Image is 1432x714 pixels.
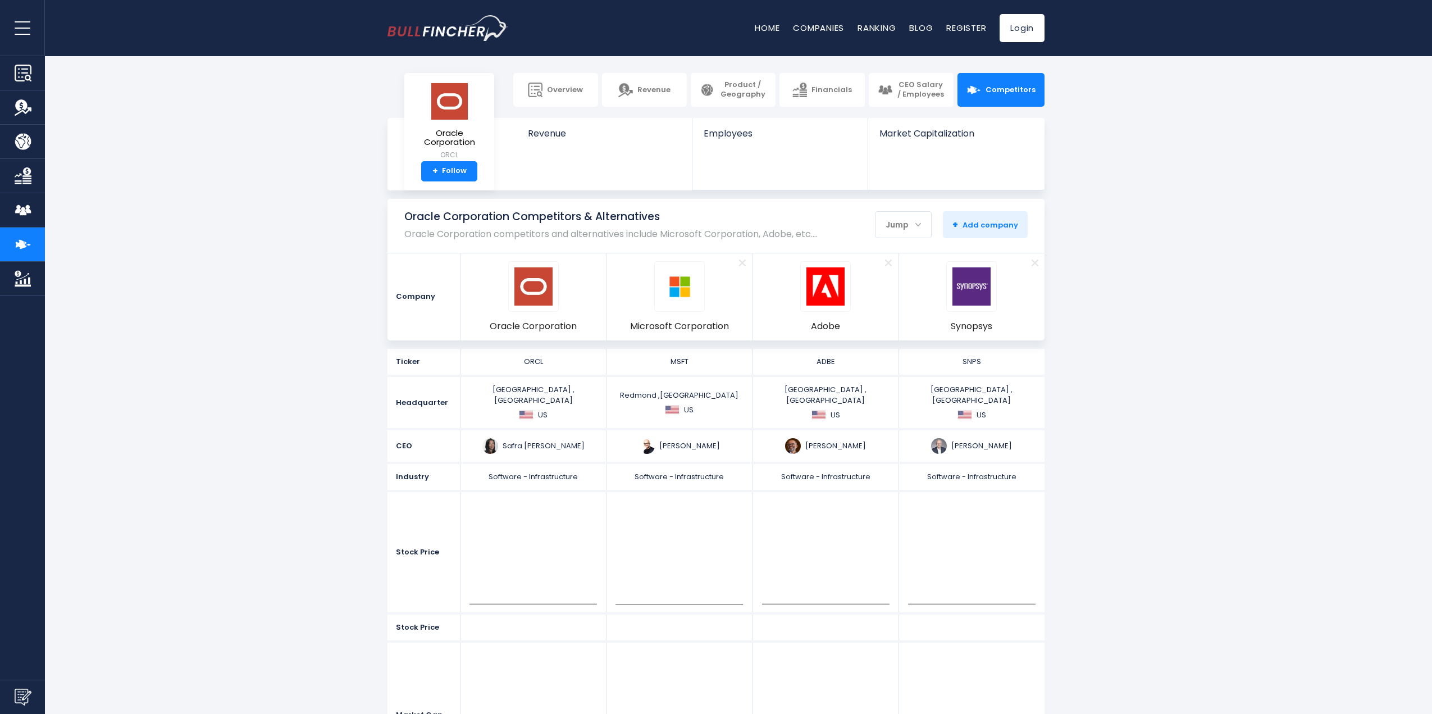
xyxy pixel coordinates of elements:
[387,615,460,640] div: Stock Price
[957,73,1045,107] a: Competitors
[387,15,508,41] a: Go to homepage
[547,85,583,95] span: Overview
[868,118,1043,158] a: Market Capitalization
[464,500,603,612] svg: gh
[831,410,840,420] span: US
[879,128,1032,139] span: Market Capitalization
[879,253,899,273] a: Remove
[517,118,692,158] a: Revenue
[785,438,801,454] img: shantanu-narayen.jpg
[635,471,724,482] span: Software - Infrastructure
[684,405,694,415] span: US
[432,166,438,176] strong: +
[1000,14,1045,42] a: Login
[811,85,852,95] span: Financials
[464,357,603,367] div: ORCL
[909,22,933,34] a: Blog
[538,410,548,420] span: US
[387,377,460,428] div: Headquarter
[610,438,749,454] div: [PERSON_NAME]
[513,73,598,107] a: Overview
[514,267,553,306] img: ORCL logo
[490,261,577,333] a: ORCL logo Oracle Corporation
[421,161,477,181] a: +Follow
[660,267,699,306] img: MSFT logo
[756,500,895,612] svg: gh
[719,80,767,99] span: Product / Geography
[691,73,776,107] a: Product / Geography
[610,390,749,415] div: Redmond ,[GEOGRAPHIC_DATA]
[756,357,895,367] div: ADBE
[490,320,577,333] span: Oracle Corporation
[387,430,460,462] div: CEO
[986,85,1036,95] span: Competitors
[946,22,986,34] a: Register
[630,261,729,333] a: MSFT logo Microsoft Corporation
[800,261,851,333] a: ADBE logo Adobe
[387,253,460,340] div: Company
[387,15,508,41] img: bullfincher logo
[779,73,864,107] a: Financials
[528,128,681,139] span: Revenue
[952,218,958,231] strong: +
[610,357,749,367] div: MSFT
[902,500,1041,612] svg: gh
[793,22,844,34] a: Companies
[464,438,603,454] div: Safra [PERSON_NAME]
[639,438,655,454] img: satya-nadella.jpg
[902,357,1041,367] div: SNPS
[951,320,992,333] span: Synopsys
[858,22,896,34] a: Ranking
[692,118,867,158] a: Employees
[387,464,460,490] div: Industry
[755,22,779,34] a: Home
[413,129,485,147] span: Oracle Corporation
[489,471,578,482] span: Software - Infrastructure
[387,349,460,375] div: Ticker
[927,471,1016,482] span: Software - Infrastructure
[404,229,818,239] p: Oracle Corporation competitors and alternatives include Microsoft Corporation, Adobe, etc.…
[1025,253,1045,273] a: Remove
[387,492,460,612] div: Stock Price
[602,73,687,107] a: Revenue
[630,320,729,333] span: Microsoft Corporation
[869,73,954,107] a: CEO Salary / Employees
[902,438,1041,454] div: [PERSON_NAME]
[952,220,1018,230] span: Add company
[781,471,870,482] span: Software - Infrastructure
[952,267,991,306] img: SNPS logo
[811,320,840,333] span: Adobe
[977,410,986,420] span: US
[946,261,997,333] a: SNPS logo Synopsys
[413,150,485,160] small: ORCL
[704,128,856,139] span: Employees
[413,82,486,161] a: Oracle Corporation ORCL
[637,85,671,95] span: Revenue
[902,385,1041,420] div: [GEOGRAPHIC_DATA] ,[GEOGRAPHIC_DATA]
[464,385,603,420] div: [GEOGRAPHIC_DATA] ,[GEOGRAPHIC_DATA]
[404,210,818,224] h1: Oracle Corporation Competitors & Alternatives
[733,253,753,273] a: Remove
[897,80,945,99] span: CEO Salary / Employees
[806,267,845,306] img: ADBE logo
[756,438,895,454] div: [PERSON_NAME]
[875,213,931,237] div: Jump
[931,438,947,454] img: aart-de-geus.jpg
[610,500,749,612] svg: gh
[482,438,498,454] img: safra-a-catz.jpg
[943,211,1028,238] button: +Add company
[756,385,895,420] div: [GEOGRAPHIC_DATA] ,[GEOGRAPHIC_DATA]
